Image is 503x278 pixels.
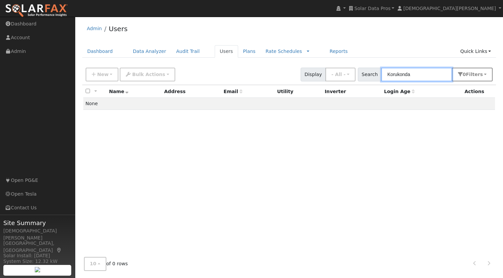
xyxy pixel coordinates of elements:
input: Search [381,68,452,81]
div: Solar Install: [DATE] [3,252,72,259]
a: Audit Trail [171,45,205,58]
button: Bulk Actions [120,68,175,81]
div: [GEOGRAPHIC_DATA], [GEOGRAPHIC_DATA] [3,240,72,254]
span: Email [224,89,242,94]
div: Actions [465,88,493,95]
a: Plans [238,45,261,58]
span: Site Summary [3,218,72,227]
a: Users [215,45,238,58]
span: 10 [90,261,97,266]
a: Admin [87,26,102,31]
button: 10 [84,257,106,271]
button: 0Filters [452,68,493,81]
div: [DEMOGRAPHIC_DATA][PERSON_NAME] [3,227,72,241]
a: Map [56,248,62,253]
a: Dashboard [82,45,118,58]
button: New [86,68,119,81]
span: [DEMOGRAPHIC_DATA][PERSON_NAME] [403,6,496,11]
img: SolarFax [5,4,68,18]
span: Search [358,68,382,81]
a: Users [109,25,127,33]
div: System Size: 12.32 kW [3,258,72,265]
div: Utility [277,88,320,95]
div: Inverter [325,88,379,95]
a: Quick Links [455,45,496,58]
span: Days since last login [384,89,415,94]
span: s [480,72,483,77]
span: New [97,72,108,77]
img: retrieve [35,267,40,272]
span: Filter [466,72,483,77]
span: Bulk Actions [132,72,165,77]
span: Solar Data Pros [355,6,391,11]
span: of 0 rows [84,257,128,271]
a: Reports [324,45,353,58]
span: Name [109,89,129,94]
button: - All - [325,68,356,81]
td: None [83,98,495,110]
a: Data Analyzer [128,45,171,58]
div: Address [164,88,219,95]
a: Rate Schedules [266,49,302,54]
span: Display [301,68,326,81]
